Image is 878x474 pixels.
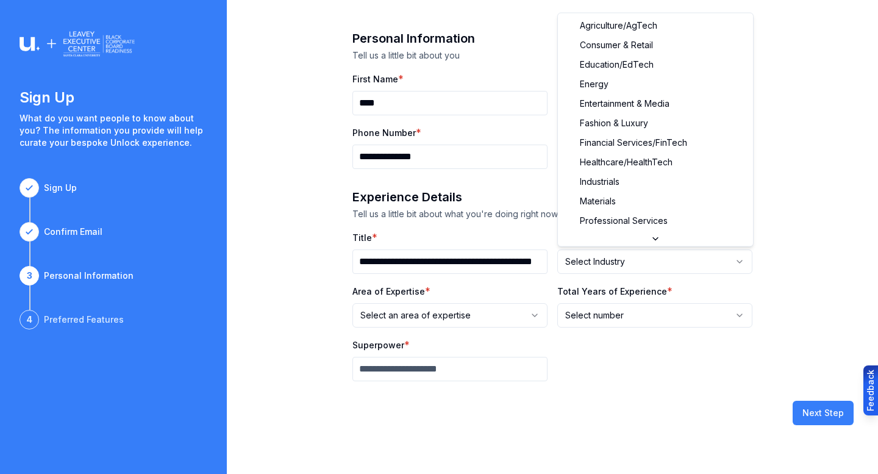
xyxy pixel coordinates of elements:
span: Financial Services/FinTech [580,137,687,149]
span: Fashion & Luxury [580,117,648,129]
span: Education/EdTech [580,59,654,71]
span: Materials [580,195,616,207]
span: Entertainment & Media [580,98,669,110]
span: Agriculture/AgTech [580,20,657,32]
span: Energy [580,78,609,90]
span: Consumer & Retail [580,39,653,51]
span: Professional Services [580,215,668,227]
span: Healthcare/HealthTech [580,156,673,168]
span: Industrials [580,176,619,188]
